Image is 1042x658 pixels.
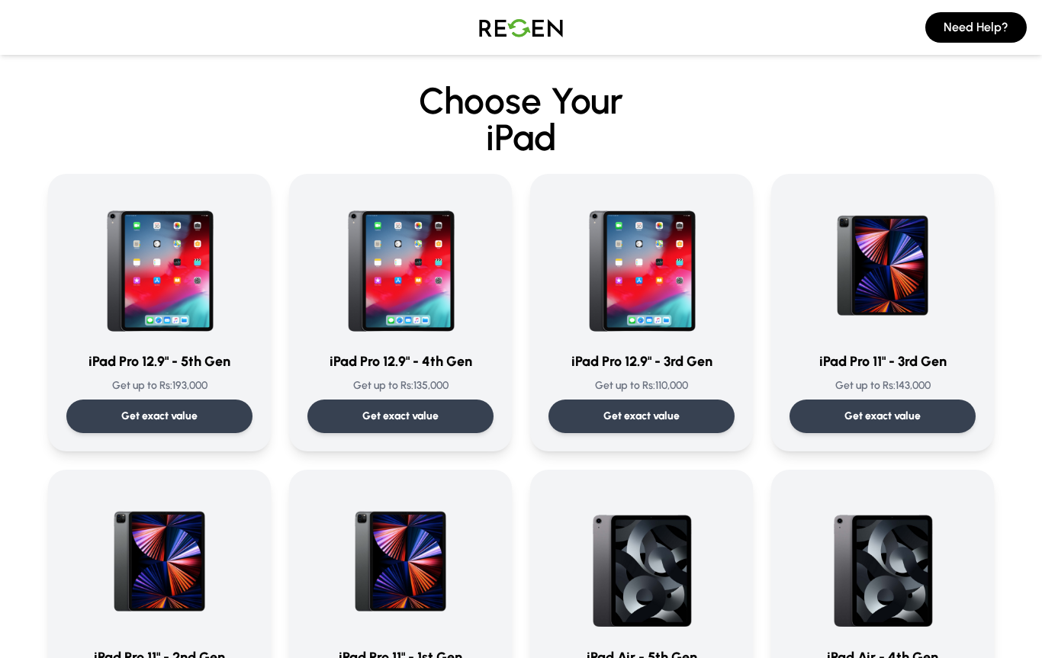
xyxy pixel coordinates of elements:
[307,351,494,372] h3: iPad Pro 12.9" - 4th Gen
[66,351,252,372] h3: iPad Pro 12.9" - 5th Gen
[468,6,574,49] img: Logo
[925,12,1027,43] button: Need Help?
[48,119,994,156] span: iPad
[362,409,439,424] p: Get exact value
[86,488,233,634] img: iPad Pro 11-inch - 2nd Generation (2020)
[603,409,680,424] p: Get exact value
[809,192,956,339] img: iPad Pro 11-inch - 3rd Generation (2021)
[790,351,976,372] h3: iPad Pro 11" - 3rd Gen
[121,409,198,424] p: Get exact value
[307,378,494,393] p: Get up to Rs: 135,000
[419,79,623,123] span: Choose Your
[86,192,233,339] img: iPad Pro 12.9-inch - 5th Generation (2021)
[548,351,735,372] h3: iPad Pro 12.9" - 3rd Gen
[568,488,715,634] img: iPad Air - 5th Generation (2022)
[809,488,956,634] img: iPad Air - 4th Generation (2020)
[66,378,252,393] p: Get up to Rs: 193,000
[790,378,976,393] p: Get up to Rs: 143,000
[327,488,474,634] img: iPad Pro 11-inch - 1st Generation (2018)
[548,378,735,393] p: Get up to Rs: 110,000
[844,409,921,424] p: Get exact value
[568,192,715,339] img: iPad Pro 12.9-inch - 3rd Generation (2018)
[327,192,474,339] img: iPad Pro 12.9-inch - 4th Generation (2020)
